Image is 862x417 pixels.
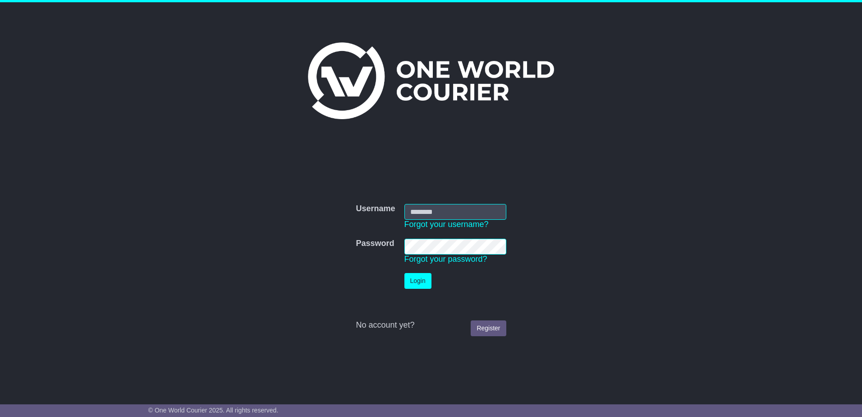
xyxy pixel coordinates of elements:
span: © One World Courier 2025. All rights reserved. [148,407,279,414]
label: Password [356,239,394,249]
a: Forgot your username? [404,220,489,229]
label: Username [356,204,395,214]
a: Forgot your password? [404,255,487,264]
img: One World [308,42,554,119]
a: Register [471,320,506,336]
div: No account yet? [356,320,506,330]
button: Login [404,273,431,289]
